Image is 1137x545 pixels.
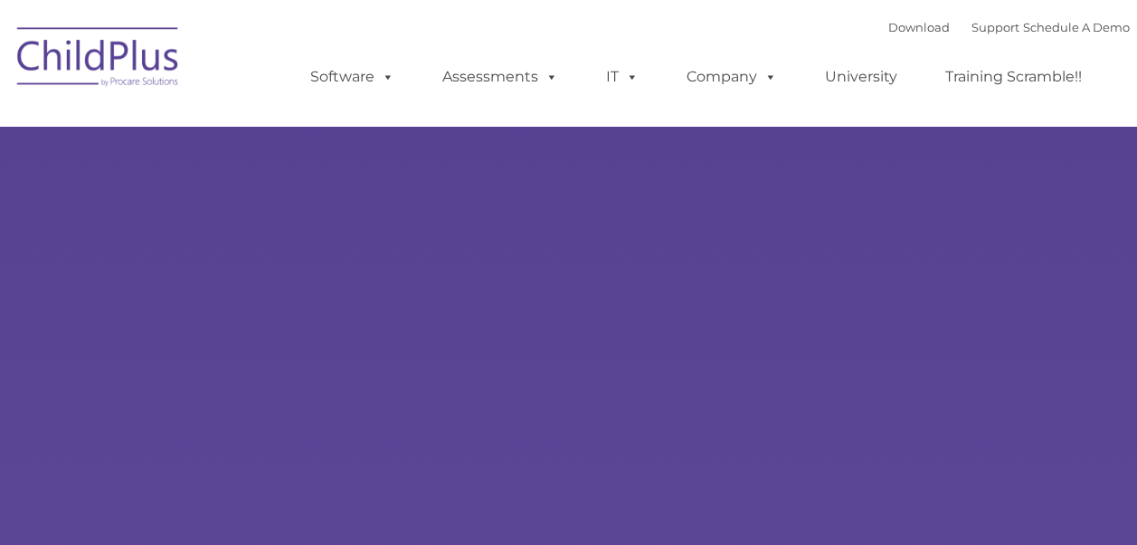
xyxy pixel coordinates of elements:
[807,59,915,95] a: University
[971,20,1019,34] a: Support
[8,14,189,105] img: ChildPlus by Procare Solutions
[927,59,1100,95] a: Training Scramble!!
[888,20,1130,34] font: |
[668,59,795,95] a: Company
[588,59,657,95] a: IT
[1023,20,1130,34] a: Schedule A Demo
[292,59,412,95] a: Software
[424,59,576,95] a: Assessments
[888,20,950,34] a: Download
